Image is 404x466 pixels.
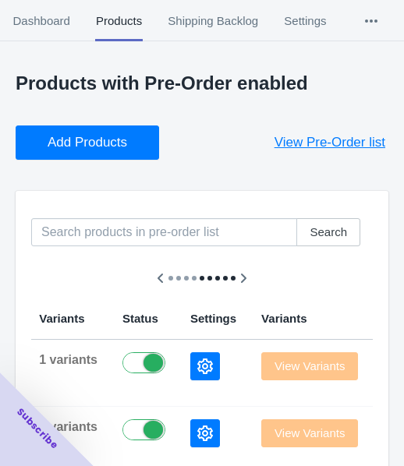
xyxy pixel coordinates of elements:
span: Settings [190,312,236,325]
span: Variants [39,312,84,325]
span: Add Products [48,135,127,150]
span: Products [95,1,142,41]
span: Dashboard [12,1,70,41]
span: Status [122,312,158,325]
span: Search [310,226,347,238]
span: Subscribe [14,405,61,452]
button: Scroll table left one column [147,264,175,292]
span: 1 variants [39,353,97,366]
span: View Pre-Order list [275,135,385,150]
button: Scroll table right one column [229,264,257,292]
input: Search products in pre-order list [31,218,297,246]
button: View Pre-Order list [256,125,404,160]
span: Settings [284,1,327,41]
span: 1 variants [39,420,97,433]
span: Shipping Backlog [168,1,259,41]
span: Variants [261,312,307,325]
p: Products with Pre-Order enabled [16,72,388,94]
button: Add Products [16,125,159,160]
button: More tabs [339,1,403,41]
button: Search [296,218,360,246]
